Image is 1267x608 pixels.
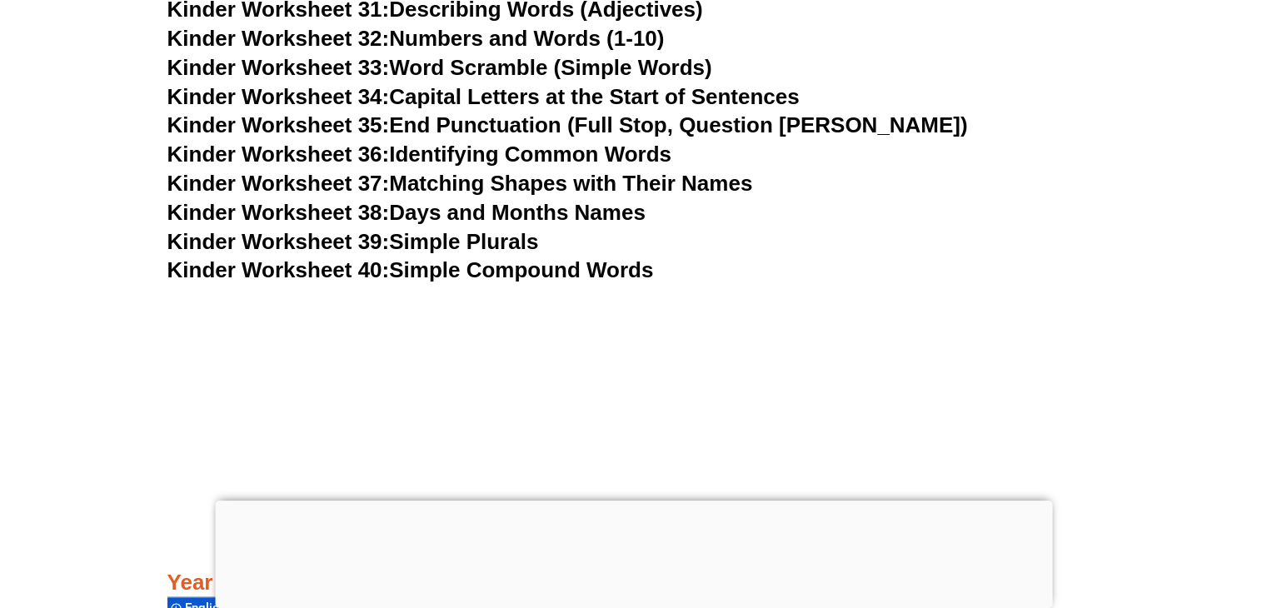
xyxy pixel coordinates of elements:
[167,257,390,282] span: Kinder Worksheet 40:
[167,142,671,167] a: Kinder Worksheet 36:Identifying Common Words
[167,200,646,225] a: Kinder Worksheet 38:Days and Months Names
[167,26,665,51] a: Kinder Worksheet 32:Numbers and Words (1-10)
[167,171,390,196] span: Kinder Worksheet 37:
[167,55,390,80] span: Kinder Worksheet 33:
[167,55,712,80] a: Kinder Worksheet 33:Word Scramble (Simple Words)
[167,286,1100,526] iframe: Advertisement
[167,257,654,282] a: Kinder Worksheet 40:Simple Compound Words
[167,142,390,167] span: Kinder Worksheet 36:
[167,112,390,137] span: Kinder Worksheet 35:
[167,171,753,196] a: Kinder Worksheet 37:Matching Shapes with Their Names
[990,421,1267,608] iframe: Chat Widget
[167,200,390,225] span: Kinder Worksheet 38:
[215,501,1052,604] iframe: Advertisement
[167,229,539,254] a: Kinder Worksheet 39:Simple Plurals
[167,569,1100,597] h3: Year 1 English Worksheets
[167,84,800,109] a: Kinder Worksheet 34:Capital Letters at the Start of Sentences
[167,229,390,254] span: Kinder Worksheet 39:
[167,112,968,137] a: Kinder Worksheet 35:End Punctuation (Full Stop, Question [PERSON_NAME])
[167,84,390,109] span: Kinder Worksheet 34:
[167,26,390,51] span: Kinder Worksheet 32:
